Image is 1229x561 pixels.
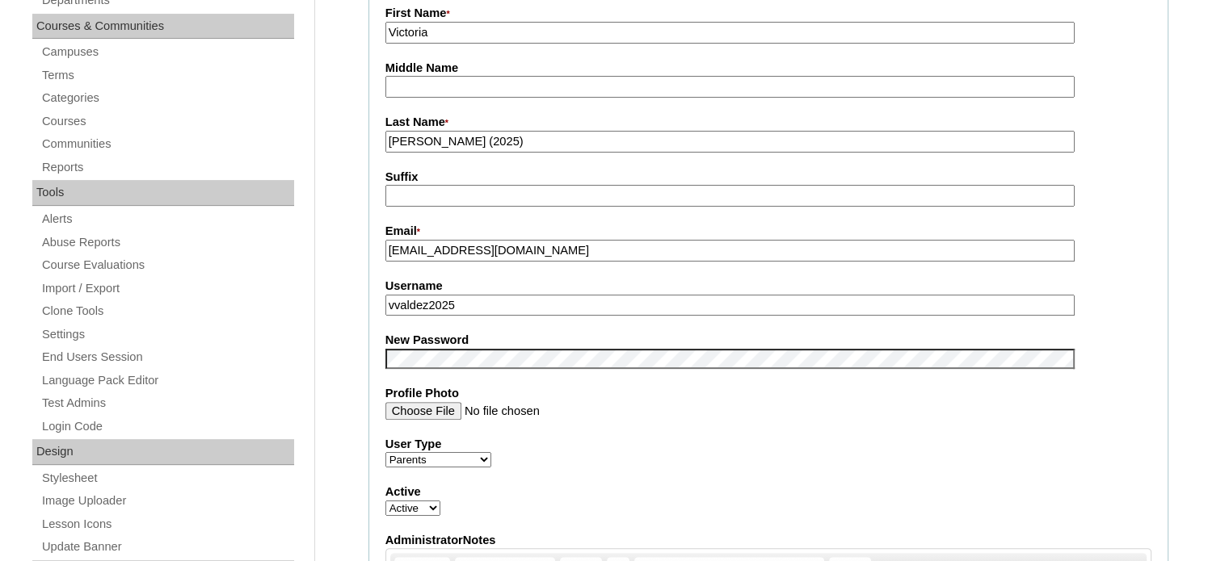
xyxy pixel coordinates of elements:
a: Clone Tools [40,301,294,321]
a: Lesson Icons [40,514,294,534]
a: Update Banner [40,537,294,557]
a: Settings [40,324,294,345]
div: Design [32,439,294,465]
label: Middle Name [385,60,1151,77]
label: Last Name [385,114,1151,132]
a: Stylesheet [40,468,294,488]
div: Courses & Communities [32,14,294,40]
div: Tools [32,180,294,206]
a: Language Pack Editor [40,371,294,391]
a: End Users Session [40,347,294,367]
a: Communities [40,134,294,154]
label: AdministratorNotes [385,532,1151,549]
a: Courses [40,111,294,132]
a: Import / Export [40,278,294,299]
label: Suffix [385,169,1151,186]
a: Alerts [40,209,294,229]
a: Categories [40,88,294,108]
label: Username [385,278,1151,295]
label: User Type [385,436,1151,453]
label: First Name [385,5,1151,23]
label: Active [385,484,1151,500]
a: Campuses [40,42,294,62]
label: Email [385,223,1151,241]
a: Course Evaluations [40,255,294,275]
a: Abuse Reports [40,232,294,253]
a: Login Code [40,417,294,437]
label: Profile Photo [385,385,1151,402]
a: Test Admins [40,393,294,413]
a: Reports [40,157,294,178]
a: Image Uploader [40,491,294,511]
label: New Password [385,332,1151,349]
a: Terms [40,65,294,86]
